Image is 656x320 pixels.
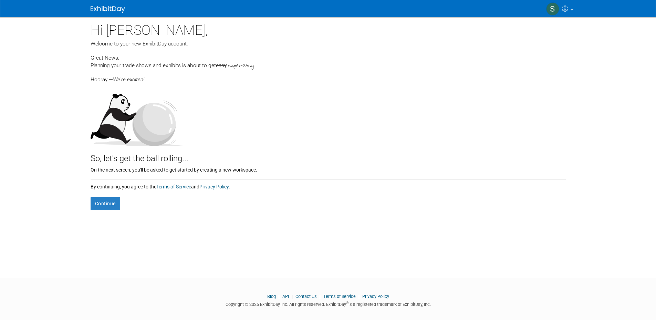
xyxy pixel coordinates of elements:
[228,62,254,70] span: super-easy
[199,184,229,189] a: Privacy Policy
[267,294,276,299] a: Blog
[216,62,227,69] span: easy
[295,294,317,299] a: Contact Us
[91,54,566,62] div: Great News:
[357,294,361,299] span: |
[91,197,120,210] button: Continue
[91,40,566,48] div: Welcome to your new ExhibitDay account.
[91,6,125,13] img: ExhibitDay
[323,294,356,299] a: Terms of Service
[546,2,559,16] img: Sarah Hannah
[91,70,566,83] div: Hooray —
[282,294,289,299] a: API
[91,87,184,146] img: Let's get the ball rolling
[91,180,566,190] div: By continuing, you agree to the and .
[318,294,322,299] span: |
[346,301,348,305] sup: ®
[290,294,294,299] span: |
[113,76,144,83] span: We're excited!
[156,184,191,189] a: Terms of Service
[91,17,566,40] div: Hi [PERSON_NAME],
[362,294,389,299] a: Privacy Policy
[91,62,566,70] div: Planning your trade shows and exhibits is about to get .
[91,165,566,173] div: On the next screen, you'll be asked to get started by creating a new workspace.
[91,146,566,165] div: So, let's get the ball rolling...
[277,294,281,299] span: |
